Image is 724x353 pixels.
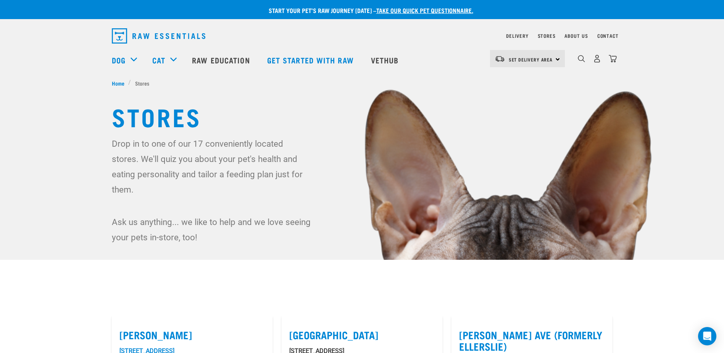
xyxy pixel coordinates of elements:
[152,54,165,66] a: Cat
[112,79,613,87] nav: breadcrumbs
[506,34,528,37] a: Delivery
[698,327,716,345] div: Open Intercom Messenger
[376,8,473,12] a: take our quick pet questionnaire.
[106,25,619,47] nav: dropdown navigation
[363,45,408,75] a: Vethub
[112,54,126,66] a: Dog
[495,55,505,62] img: van-moving.png
[597,34,619,37] a: Contact
[509,58,553,61] span: Set Delivery Area
[593,55,601,63] img: user.png
[289,329,435,341] label: [GEOGRAPHIC_DATA]
[609,55,617,63] img: home-icon@2x.png
[538,34,556,37] a: Stores
[112,136,312,197] p: Drop in to one of our 17 conveniently located stores. We'll quiz you about your pet's health and ...
[578,55,585,62] img: home-icon-1@2x.png
[459,329,605,352] label: [PERSON_NAME] Ave (Formerly Ellerslie)
[260,45,363,75] a: Get started with Raw
[112,102,613,130] h1: Stores
[112,28,205,44] img: Raw Essentials Logo
[112,79,129,87] a: Home
[112,79,124,87] span: Home
[119,329,265,341] label: [PERSON_NAME]
[184,45,259,75] a: Raw Education
[112,214,312,245] p: Ask us anything... we like to help and we love seeing your pets in-store, too!
[564,34,588,37] a: About Us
